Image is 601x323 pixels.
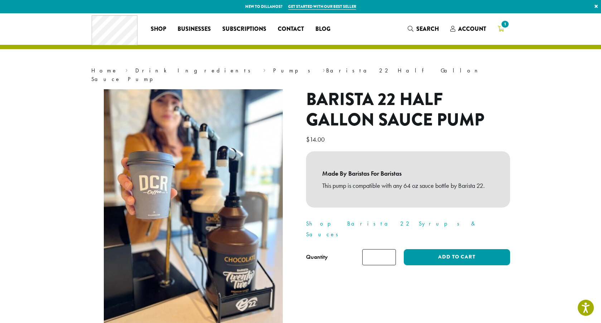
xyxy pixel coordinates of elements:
bdi: 14.00 [306,135,326,143]
nav: Breadcrumb [91,66,510,84]
span: Blog [315,25,330,34]
a: Drink Ingredients [135,67,255,74]
span: $ [306,135,310,143]
a: Shop Barista 22 Syrups & Sauces [306,220,478,238]
span: › [125,64,128,75]
button: Add to cart [404,249,510,265]
p: This pump is compatible with any 64 oz sauce bottle by Barista 22. [322,180,494,192]
span: Account [458,25,486,33]
span: Subscriptions [222,25,266,34]
a: Pumps [273,67,315,74]
span: 1 [500,19,510,29]
a: Search [402,23,445,35]
span: Businesses [178,25,211,34]
h1: Barista 22 Half Gallon Sauce Pump [306,89,510,130]
a: Get started with our best seller [288,4,356,10]
b: Made By Baristas For Baristas [322,167,494,180]
a: Shop [145,23,172,35]
input: Product quantity [362,249,396,265]
span: › [323,64,325,75]
span: Shop [151,25,166,34]
span: Contact [278,25,304,34]
a: Home [91,67,118,74]
span: Search [416,25,439,33]
span: › [263,64,266,75]
div: Quantity [306,253,328,261]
